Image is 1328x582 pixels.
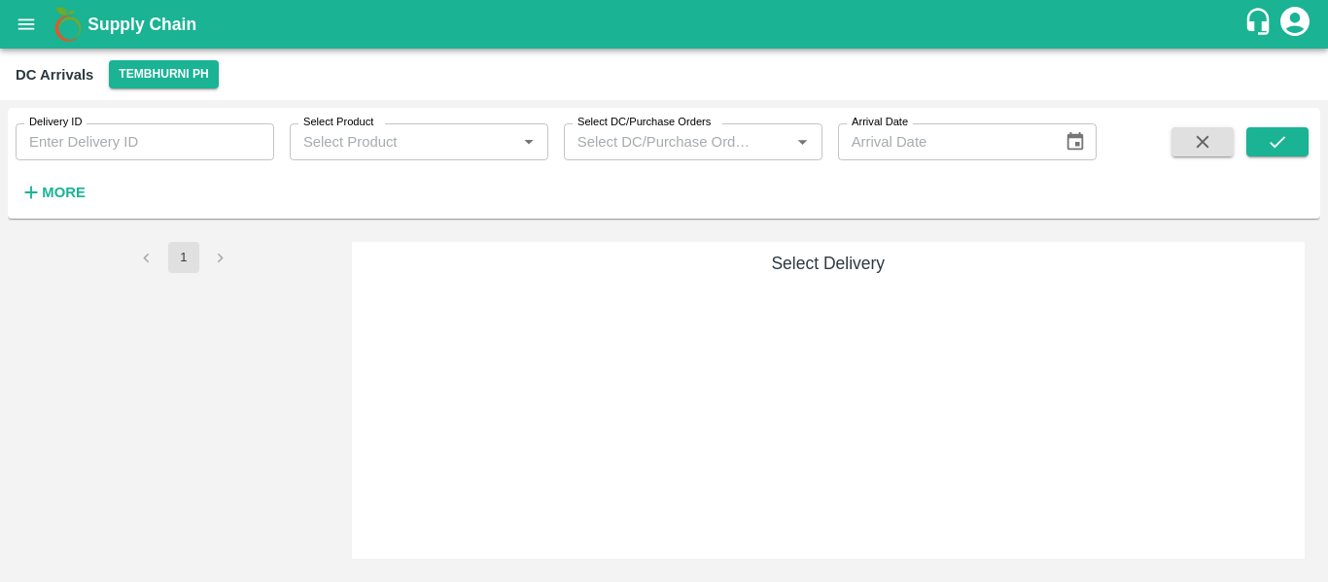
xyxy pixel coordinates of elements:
[577,115,711,130] label: Select DC/Purchase Orders
[42,185,86,200] strong: More
[838,123,1050,160] input: Arrival Date
[109,60,218,88] button: Select DC
[296,129,510,154] input: Select Product
[168,242,199,273] button: page 1
[1057,123,1094,160] button: Choose date
[303,115,373,130] label: Select Product
[852,115,908,130] label: Arrival Date
[789,129,815,154] button: Open
[360,250,1298,277] h6: Select Delivery
[570,129,759,154] input: Select DC/Purchase Orders
[87,11,1243,38] a: Supply Chain
[1277,4,1312,45] div: account of current user
[87,15,196,34] b: Supply Chain
[16,62,93,87] div: DC Arrivals
[29,115,82,130] label: Delivery ID
[49,5,87,44] img: logo
[1243,7,1277,42] div: customer-support
[4,2,49,47] button: open drawer
[16,176,90,209] button: More
[128,242,239,273] nav: pagination navigation
[516,129,542,154] button: Open
[16,123,274,160] input: Enter Delivery ID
